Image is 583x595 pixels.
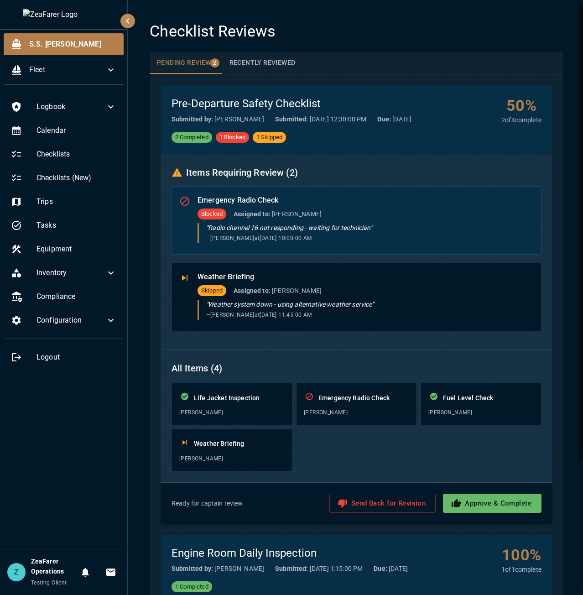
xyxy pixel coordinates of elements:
h6: All Items ( 4 ) [172,361,541,376]
p: [PERSON_NAME] [172,115,264,124]
p: [PERSON_NAME] [172,564,264,573]
div: Z [7,563,26,581]
span: Equipment [36,244,116,255]
span: Compliance [36,291,116,302]
h4: 100 % [501,546,541,565]
strong: Due: [374,565,387,572]
p: " Weather system down - using alternative weather service " [206,300,534,309]
button: Invitations [102,563,120,581]
p: Emergency Radio Check [318,393,409,402]
h4: 50 % [501,96,541,115]
div: Trips [4,191,124,213]
span: [PERSON_NAME] [179,454,285,464]
strong: Assigned to: [234,210,271,218]
p: [DATE] 12:30:00 PM [275,115,366,124]
span: Logbook [36,101,105,112]
button: Notifications [76,563,94,581]
div: Configuration [4,309,124,331]
span: 1 Blocked [216,133,249,142]
div: S.S. [PERSON_NAME] [4,33,124,55]
span: — [PERSON_NAME] at [DATE] 11:45:00 AM [206,312,312,318]
p: [DATE] 1:15:00 PM [275,564,363,573]
p: [DATE] [374,564,408,573]
span: Tasks [36,220,116,231]
span: [PERSON_NAME] [428,408,534,418]
strong: Submitted: [275,565,308,572]
h6: Items Requiring Review ( 2 ) [172,165,541,180]
div: Tasks [4,214,124,236]
span: 1 Completed [172,582,212,591]
p: Ready for captain review [172,499,243,508]
span: Inventory [36,267,105,278]
span: [PERSON_NAME] [179,408,285,418]
strong: Submitted: [275,115,308,123]
h6: Emergency Radio Check [198,194,534,207]
div: Checklists (New) [4,167,124,189]
button: Recently Reviewed [222,52,303,74]
h6: Weather Briefing [198,271,534,283]
span: Checklists [36,149,116,160]
div: Logout [4,346,124,368]
p: 1 of 1 complete [501,565,541,574]
button: Send Back for Revision [329,494,436,513]
strong: Submitted by: [172,565,213,572]
span: 2 Completed [172,133,212,142]
span: 2 [210,58,219,68]
strong: Assigned to: [234,287,271,294]
span: Skipped [198,286,226,295]
span: 1 Skipped [253,133,286,142]
div: Compliance [4,286,124,308]
p: Weather Briefing [194,439,285,448]
div: Checklists [4,143,124,165]
h2: Pre-Departure Safety Checklist [172,96,411,111]
span: Logout [36,352,116,363]
p: 2 of 4 complete [501,115,541,125]
span: Trips [36,196,116,207]
p: [PERSON_NAME] [234,209,322,219]
div: Fleet [4,59,124,81]
div: Equipment [4,238,124,260]
p: " Radio channel 16 not responding - waiting for technician " [206,223,534,232]
h1: Checklist Reviews [150,22,276,41]
img: ZeaFarer Logo [23,9,105,20]
p: Life Jacket Inspection [194,393,285,402]
span: Calendar [36,125,116,136]
div: Logbook [4,96,124,118]
span: Fleet [29,64,105,75]
strong: Due: [377,115,391,123]
span: — [PERSON_NAME] at [DATE] 10:00:00 AM [206,235,312,241]
span: [PERSON_NAME] [304,408,409,418]
span: Testing Client [31,579,67,586]
span: S.S. [PERSON_NAME] [29,39,116,50]
h2: Engine Room Daily Inspection [172,546,408,560]
div: Inventory [4,262,124,284]
strong: Submitted by: [172,115,213,123]
p: Fuel Level Check [443,393,534,402]
button: Approve & Complete [443,494,541,513]
p: [DATE] [377,115,411,124]
h6: ZeaFarer Operations [31,557,76,577]
div: Calendar [4,120,124,141]
span: Blocked [198,209,226,219]
span: Checklists (New) [36,172,116,183]
span: Configuration [36,315,105,326]
div: Pending Review [157,59,215,67]
p: [PERSON_NAME] [234,286,322,295]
